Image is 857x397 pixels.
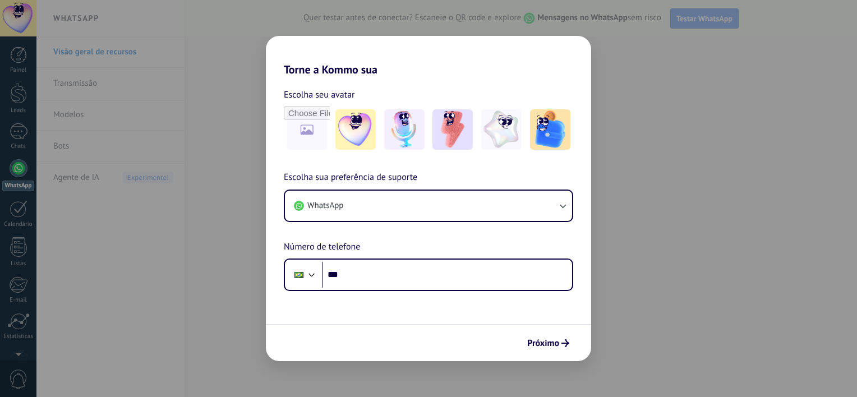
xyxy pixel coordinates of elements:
h2: Torne a Kommo sua [266,36,591,76]
div: Brazil: + 55 [288,263,310,287]
img: -5.jpeg [530,109,570,150]
img: -4.jpeg [481,109,522,150]
span: Escolha seu avatar [284,87,355,102]
img: -1.jpeg [335,109,376,150]
span: Escolha sua preferência de suporte [284,170,417,185]
span: WhatsApp [307,200,343,211]
img: -2.jpeg [384,109,425,150]
button: WhatsApp [285,191,572,221]
img: -3.jpeg [432,109,473,150]
button: Próximo [522,334,574,353]
span: Próximo [527,339,559,347]
span: Número de telefone [284,240,360,255]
